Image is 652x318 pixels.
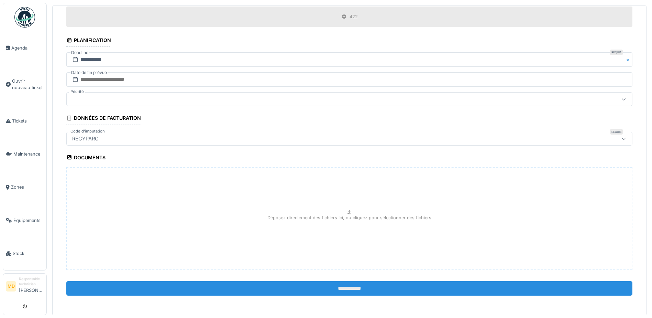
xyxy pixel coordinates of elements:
[3,204,46,237] a: Équipements
[69,135,101,142] div: RECYPARC
[625,52,632,67] button: Close
[610,50,623,55] div: Requis
[19,276,44,287] div: Responsable technicien
[6,281,16,291] li: MD
[13,151,44,157] span: Maintenance
[3,104,46,137] a: Tickets
[69,89,85,95] label: Priorité
[610,129,623,135] div: Requis
[66,35,111,47] div: Planification
[350,13,358,20] div: 422
[11,184,44,190] span: Zones
[12,118,44,124] span: Tickets
[69,128,106,134] label: Code d'imputation
[13,217,44,224] span: Équipements
[13,250,44,257] span: Stock
[6,276,44,298] a: MD Responsable technicien[PERSON_NAME]
[14,7,35,28] img: Badge_color-CXgf-gQk.svg
[267,214,431,221] p: Déposez directement des fichiers ici, ou cliquez pour sélectionner des fichiers
[66,152,106,164] div: Documents
[70,49,89,56] label: Deadline
[3,137,46,170] a: Maintenance
[3,64,46,104] a: Ouvrir nouveau ticket
[66,113,141,125] div: Données de facturation
[70,69,108,76] label: Date de fin prévue
[3,31,46,64] a: Agenda
[12,78,44,91] span: Ouvrir nouveau ticket
[19,276,44,296] li: [PERSON_NAME]
[3,237,46,270] a: Stock
[11,45,44,51] span: Agenda
[3,171,46,204] a: Zones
